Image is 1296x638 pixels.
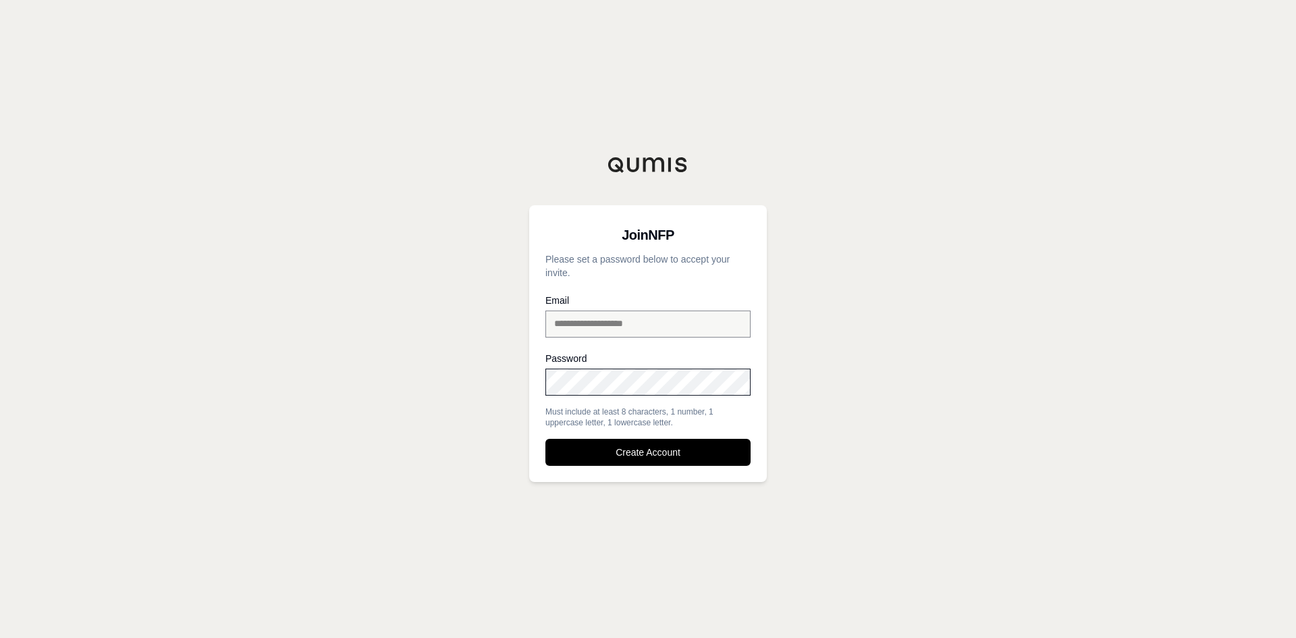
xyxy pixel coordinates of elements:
[545,406,751,428] div: Must include at least 8 characters, 1 number, 1 uppercase letter, 1 lowercase letter.
[607,157,688,173] img: Qumis
[545,296,751,305] label: Email
[545,252,751,280] p: Please set a password below to accept your invite.
[545,354,751,363] label: Password
[545,221,751,248] h3: Join NFP
[545,439,751,466] button: Create Account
